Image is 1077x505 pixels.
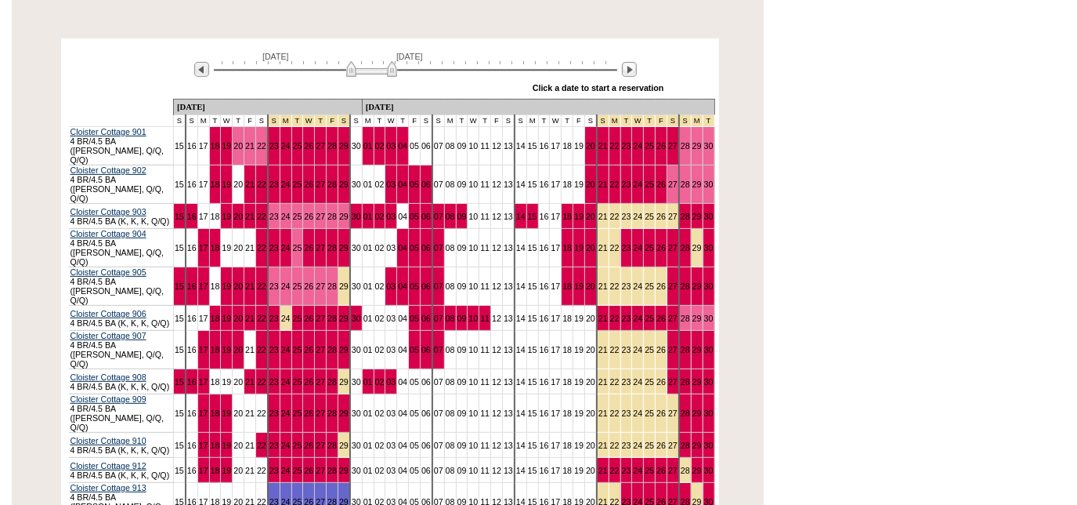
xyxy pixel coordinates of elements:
[692,141,702,151] a: 29
[551,243,560,252] a: 17
[269,212,279,221] a: 23
[704,180,714,189] a: 30
[199,282,208,291] a: 17
[704,314,714,323] a: 30
[468,314,478,323] a: 10
[457,141,467,151] a: 09
[233,212,243,221] a: 20
[269,314,279,323] a: 23
[586,282,595,291] a: 20
[398,314,407,323] a: 04
[692,243,702,252] a: 29
[257,141,266,151] a: 22
[656,141,666,151] a: 26
[622,62,637,77] img: Next
[70,207,146,216] a: Cloister Cottage 903
[598,180,608,189] a: 21
[681,282,690,291] a: 28
[562,314,572,323] a: 18
[656,180,666,189] a: 26
[316,141,325,151] a: 27
[316,212,325,221] a: 27
[446,314,455,323] a: 08
[222,141,231,151] a: 19
[327,243,337,252] a: 28
[457,314,467,323] a: 09
[540,141,549,151] a: 16
[327,212,337,221] a: 28
[211,180,220,189] a: 18
[398,141,407,151] a: 04
[410,282,419,291] a: 05
[211,243,220,252] a: 18
[410,212,419,221] a: 05
[421,212,431,221] a: 06
[528,212,537,221] a: 15
[645,282,654,291] a: 25
[281,314,291,323] a: 24
[281,180,291,189] a: 24
[410,314,419,323] a: 05
[668,141,678,151] a: 27
[492,282,501,291] a: 12
[175,282,184,291] a: 15
[187,212,197,221] a: 16
[199,180,208,189] a: 17
[492,243,501,252] a: 12
[562,282,572,291] a: 18
[352,141,361,151] a: 30
[668,180,678,189] a: 27
[598,282,608,291] a: 21
[504,180,513,189] a: 13
[199,141,208,151] a: 17
[551,314,560,323] a: 17
[386,180,396,189] a: 03
[281,141,291,151] a: 24
[175,243,184,252] a: 15
[610,243,620,252] a: 22
[304,282,313,291] a: 26
[233,180,243,189] a: 20
[327,314,337,323] a: 28
[562,141,572,151] a: 18
[421,243,431,252] a: 06
[363,282,373,291] a: 01
[468,243,478,252] a: 10
[70,127,146,136] a: Cloister Cottage 901
[480,141,490,151] a: 11
[446,180,455,189] a: 08
[645,141,654,151] a: 25
[645,212,654,221] a: 25
[257,243,266,252] a: 22
[480,282,490,291] a: 11
[70,309,146,318] a: Cloister Cottage 906
[586,314,595,323] a: 20
[352,314,361,323] a: 30
[681,314,690,323] a: 28
[398,243,407,252] a: 04
[222,314,231,323] a: 19
[622,243,631,252] a: 23
[704,141,714,151] a: 30
[434,314,443,323] a: 07
[492,314,501,323] a: 12
[457,243,467,252] a: 09
[398,282,407,291] a: 04
[540,314,549,323] a: 16
[316,180,325,189] a: 27
[434,180,443,189] a: 07
[610,141,620,151] a: 22
[339,243,349,252] a: 29
[293,141,302,151] a: 25
[468,212,478,221] a: 10
[363,243,373,252] a: 01
[293,282,302,291] a: 25
[421,314,431,323] a: 06
[233,345,243,354] a: 20
[681,180,690,189] a: 28
[540,180,549,189] a: 16
[622,141,631,151] a: 23
[645,314,654,323] a: 25
[269,243,279,252] a: 23
[504,141,513,151] a: 13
